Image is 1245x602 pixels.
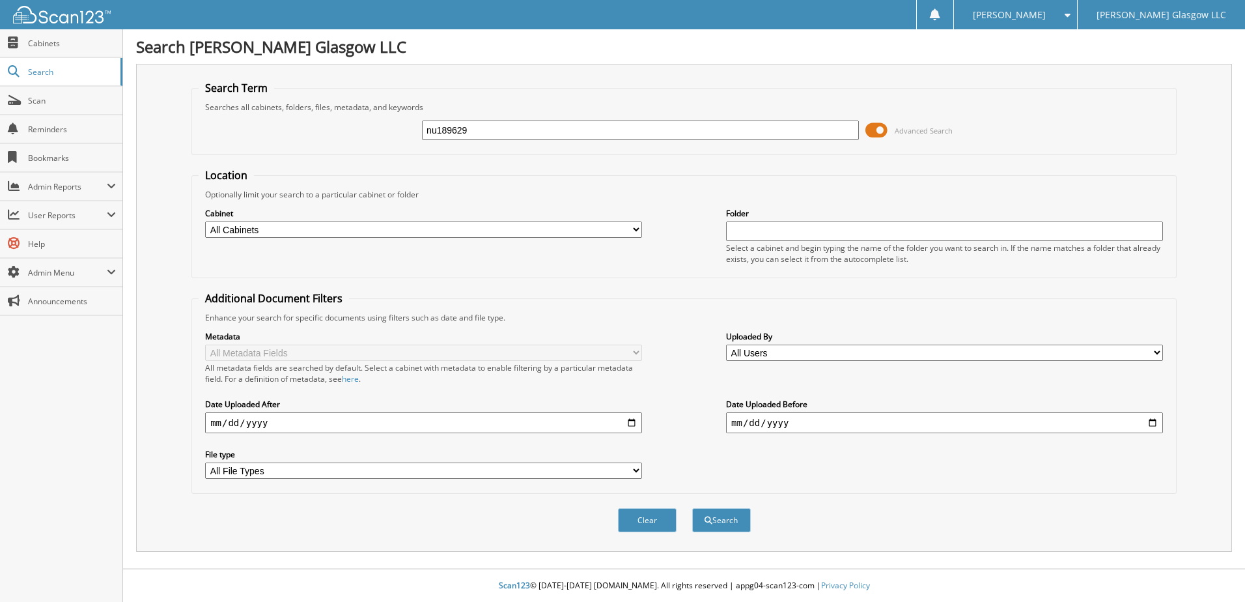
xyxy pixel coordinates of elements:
[136,36,1232,57] h1: Search [PERSON_NAME] Glasgow LLC
[199,102,1169,113] div: Searches all cabinets, folders, files, metadata, and keywords
[618,508,677,532] button: Clear
[205,449,642,460] label: File type
[499,580,530,591] span: Scan123
[1097,11,1226,19] span: [PERSON_NAME] Glasgow LLC
[342,373,359,384] a: here
[895,126,953,136] span: Advanced Search
[1180,539,1245,602] iframe: Chat Widget
[28,124,116,135] span: Reminders
[13,6,111,23] img: scan123-logo-white.svg
[199,81,274,95] legend: Search Term
[28,238,116,250] span: Help
[28,210,107,221] span: User Reports
[726,399,1163,410] label: Date Uploaded Before
[205,412,642,433] input: start
[726,331,1163,342] label: Uploaded By
[123,570,1245,602] div: © [DATE]-[DATE] [DOMAIN_NAME]. All rights reserved | appg04-scan123-com |
[205,399,642,410] label: Date Uploaded After
[28,296,116,307] span: Announcements
[692,508,751,532] button: Search
[199,291,349,306] legend: Additional Document Filters
[726,208,1163,219] label: Folder
[28,181,107,192] span: Admin Reports
[28,152,116,164] span: Bookmarks
[205,208,642,219] label: Cabinet
[821,580,870,591] a: Privacy Policy
[28,38,116,49] span: Cabinets
[199,168,254,182] legend: Location
[973,11,1046,19] span: [PERSON_NAME]
[726,412,1163,433] input: end
[205,362,642,384] div: All metadata fields are searched by default. Select a cabinet with metadata to enable filtering b...
[205,331,642,342] label: Metadata
[199,189,1169,200] div: Optionally limit your search to a particular cabinet or folder
[726,242,1163,265] div: Select a cabinet and begin typing the name of the folder you want to search in. If the name match...
[28,267,107,278] span: Admin Menu
[28,66,114,78] span: Search
[28,95,116,106] span: Scan
[199,312,1169,323] div: Enhance your search for specific documents using filters such as date and file type.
